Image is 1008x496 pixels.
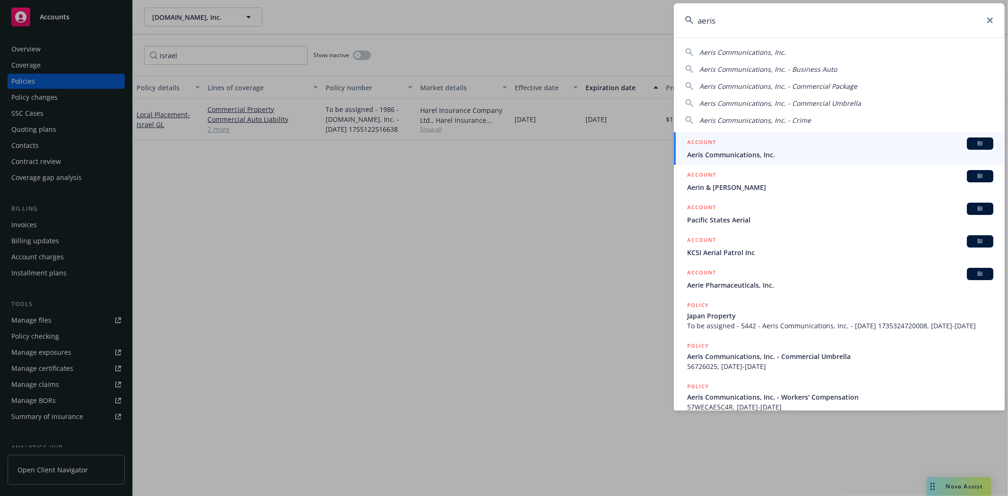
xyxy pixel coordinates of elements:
[687,137,716,149] h5: ACCOUNT
[674,132,1005,165] a: ACCOUNTBIAeris Communications, Inc.
[687,351,993,361] span: Aeris Communications, Inc. - Commercial Umbrella
[699,65,837,74] span: Aeris Communications, Inc. - Business Auto
[971,205,990,213] span: BI
[687,150,993,160] span: Aeris Communications, Inc.
[687,361,993,371] span: 56726025, [DATE]-[DATE]
[699,48,786,57] span: Aeris Communications, Inc.
[687,268,716,279] h5: ACCOUNT
[674,3,1005,37] input: Search...
[674,263,1005,295] a: ACCOUNTBIAerie Pharmaceuticals, Inc.
[687,402,993,412] span: 57WECAE5C4R, [DATE]-[DATE]
[971,172,990,180] span: BI
[687,182,993,192] span: Aerin & [PERSON_NAME]
[687,321,993,331] span: To be assigned - 5442 - Aeris Communications, Inc. - [DATE] 1735324720008, [DATE]-[DATE]
[674,165,1005,197] a: ACCOUNTBIAerin & [PERSON_NAME]
[674,295,1005,336] a: POLICYJapan PropertyTo be assigned - 5442 - Aeris Communications, Inc. - [DATE] 1735324720008, [D...
[687,341,709,351] h5: POLICY
[699,99,861,108] span: Aeris Communications, Inc. - Commercial Umbrella
[687,382,709,391] h5: POLICY
[674,336,1005,376] a: POLICYAeris Communications, Inc. - Commercial Umbrella56726025, [DATE]-[DATE]
[687,235,716,247] h5: ACCOUNT
[971,139,990,148] span: BI
[687,311,993,321] span: Japan Property
[687,203,716,214] h5: ACCOUNT
[699,116,811,125] span: Aeris Communications, Inc. - Crime
[687,392,993,402] span: Aeris Communications, Inc. - Workers' Compensation
[687,170,716,181] h5: ACCOUNT
[674,376,1005,417] a: POLICYAeris Communications, Inc. - Workers' Compensation57WECAE5C4R, [DATE]-[DATE]
[674,230,1005,263] a: ACCOUNTBIKCSI Aerial Patrol Inc
[699,82,857,91] span: Aeris Communications, Inc. - Commercial Package
[687,248,993,257] span: KCSI Aerial Patrol Inc
[971,237,990,246] span: BI
[687,280,993,290] span: Aerie Pharmaceuticals, Inc.
[687,300,709,310] h5: POLICY
[971,270,990,278] span: BI
[687,215,993,225] span: Pacific States Aerial
[674,197,1005,230] a: ACCOUNTBIPacific States Aerial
